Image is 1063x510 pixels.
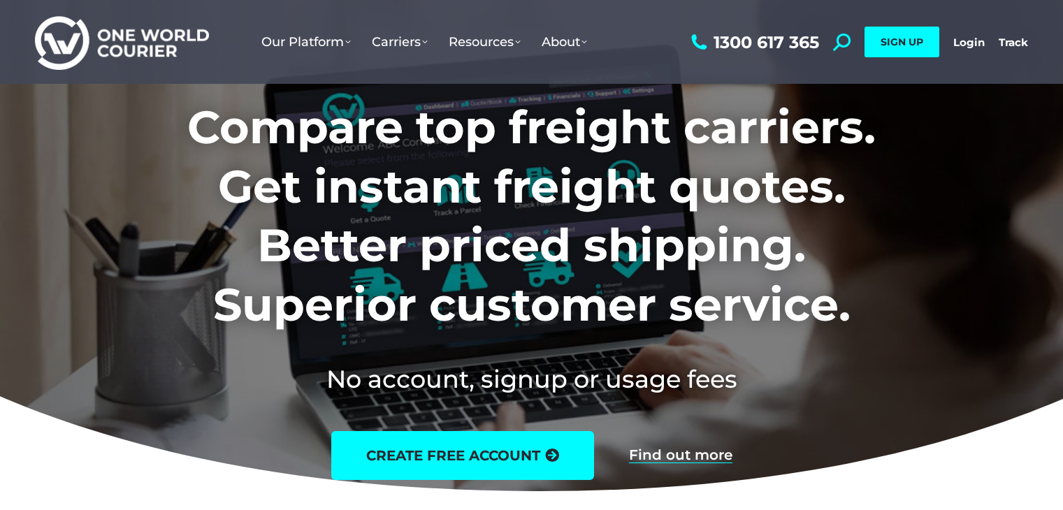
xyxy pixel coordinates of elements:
[953,36,985,49] a: Login
[331,431,594,480] a: create free account
[438,20,531,64] a: Resources
[531,20,598,64] a: About
[542,34,587,50] span: About
[372,34,428,50] span: Carriers
[881,36,923,48] span: SIGN UP
[361,20,438,64] a: Carriers
[999,36,1028,49] a: Track
[261,34,351,50] span: Our Platform
[865,27,939,57] a: SIGN UP
[688,34,819,51] a: 1300 617 365
[449,34,521,50] span: Resources
[35,14,209,71] img: One World Courier
[95,98,968,334] h1: Compare top freight carriers. Get instant freight quotes. Better priced shipping. Superior custom...
[95,362,968,396] h2: No account, signup or usage fees
[629,448,732,463] a: Find out more
[251,20,361,64] a: Our Platform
